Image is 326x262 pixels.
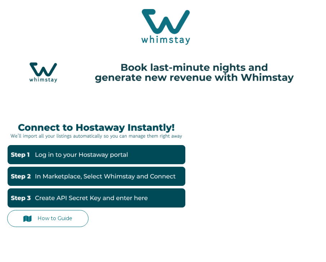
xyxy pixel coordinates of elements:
[7,188,185,208] img: Hostaway3-1
[7,167,185,186] img: Hostaway2
[7,210,89,227] a: How to Guide
[7,118,185,143] img: Hostaway Banner
[7,56,319,89] img: Hubspot header for SSOB (4)
[7,145,185,164] img: Hostaway1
